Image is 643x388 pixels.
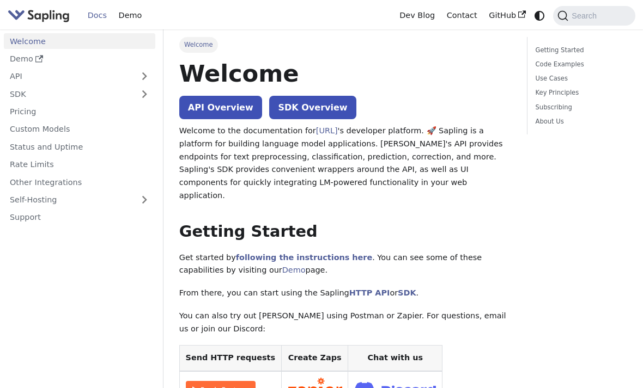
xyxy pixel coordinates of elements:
[134,86,155,102] button: Expand sidebar category 'SDK'
[4,69,134,84] a: API
[82,7,113,24] a: Docs
[179,96,262,119] a: API Overview
[4,174,155,190] a: Other Integrations
[553,6,635,26] button: Search (Command+K)
[179,59,512,88] h1: Welcome
[348,346,442,371] th: Chat with us
[536,88,623,98] a: Key Principles
[536,73,623,84] a: Use Cases
[393,7,440,24] a: Dev Blog
[349,288,390,297] a: HTTP API
[4,139,155,155] a: Status and Uptime
[179,346,281,371] th: Send HTTP requests
[179,37,512,52] nav: Breadcrumbs
[536,59,623,70] a: Code Examples
[316,126,338,135] a: [URL]
[179,37,218,52] span: Welcome
[282,266,306,274] a: Demo
[4,121,155,137] a: Custom Models
[4,86,134,102] a: SDK
[236,253,372,262] a: following the instructions here
[532,8,548,23] button: Switch between dark and light mode (currently system mode)
[398,288,416,297] a: SDK
[281,346,348,371] th: Create Zaps
[4,157,155,173] a: Rate Limits
[179,125,512,202] p: Welcome to the documentation for 's developer platform. 🚀 Sapling is a platform for building lang...
[179,251,512,278] p: Get started by . You can see some of these capabilities by visiting our page.
[4,210,155,225] a: Support
[179,310,512,336] p: You can also try out [PERSON_NAME] using Postman or Zapier. For questions, email us or join our D...
[536,45,623,56] a: Getting Started
[113,7,148,24] a: Demo
[441,7,483,24] a: Contact
[179,222,512,242] h2: Getting Started
[483,7,531,24] a: GitHub
[4,192,155,208] a: Self-Hosting
[536,102,623,113] a: Subscribing
[8,8,70,23] img: Sapling.ai
[536,116,623,127] a: About Us
[4,104,155,120] a: Pricing
[4,33,155,49] a: Welcome
[568,11,603,20] span: Search
[179,287,512,300] p: From there, you can start using the Sapling or .
[134,69,155,84] button: Expand sidebar category 'API'
[8,8,74,23] a: Sapling.aiSapling.ai
[269,96,356,119] a: SDK Overview
[4,51,155,67] a: Demo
